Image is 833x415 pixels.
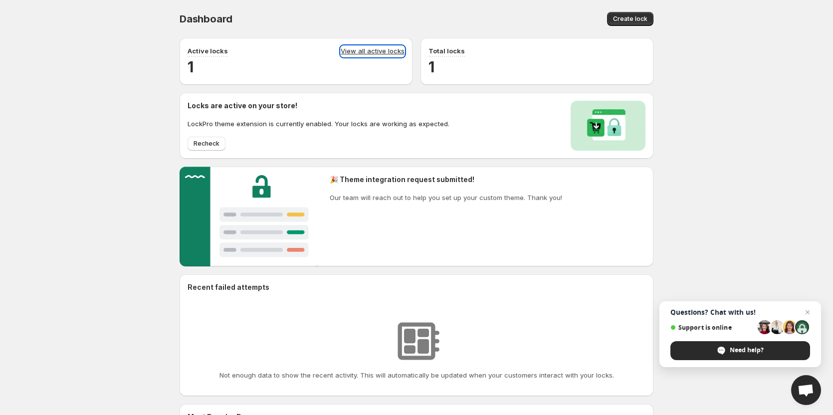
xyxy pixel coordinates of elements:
span: Create lock [613,15,647,23]
span: Close chat [802,306,814,318]
img: Customer support [180,167,318,266]
h2: Locks are active on your store! [188,101,449,111]
h2: Recent failed attempts [188,282,269,292]
span: Support is online [670,324,754,331]
img: Locks activated [571,101,645,151]
span: Questions? Chat with us! [670,308,810,316]
h2: 🎉 Theme integration request submitted! [330,175,562,185]
div: Open chat [791,375,821,405]
a: View all active locks [341,46,405,57]
div: Need help? [670,341,810,360]
span: Need help? [730,346,764,355]
img: No resources found [392,316,441,366]
h2: 1 [428,57,645,77]
span: Dashboard [180,13,232,25]
p: Our team will reach out to help you set up your custom theme. Thank you! [330,193,562,203]
p: Not enough data to show the recent activity. This will automatically be updated when your custome... [219,370,614,380]
p: Total locks [428,46,465,56]
p: Active locks [188,46,228,56]
p: LockPro theme extension is currently enabled. Your locks are working as expected. [188,119,449,129]
span: Recheck [194,140,219,148]
button: Recheck [188,137,225,151]
button: Create lock [607,12,653,26]
h2: 1 [188,57,405,77]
